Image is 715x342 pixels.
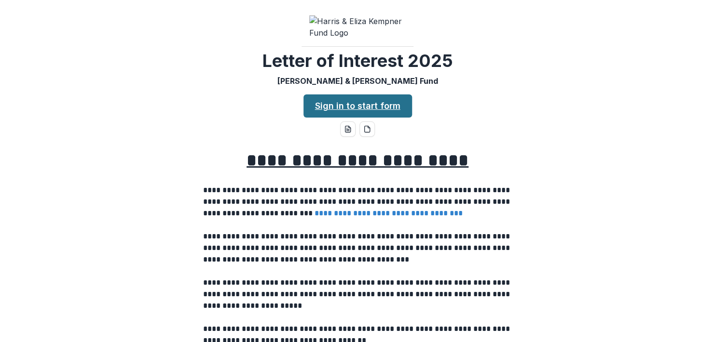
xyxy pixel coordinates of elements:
[262,51,453,71] h2: Letter of Interest 2025
[309,15,406,39] img: Harris & Eliza Kempner Fund Logo
[277,75,438,87] p: [PERSON_NAME] & [PERSON_NAME] Fund
[340,121,356,137] button: word-download
[303,94,412,118] a: Sign in to start form
[359,121,375,137] button: pdf-download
